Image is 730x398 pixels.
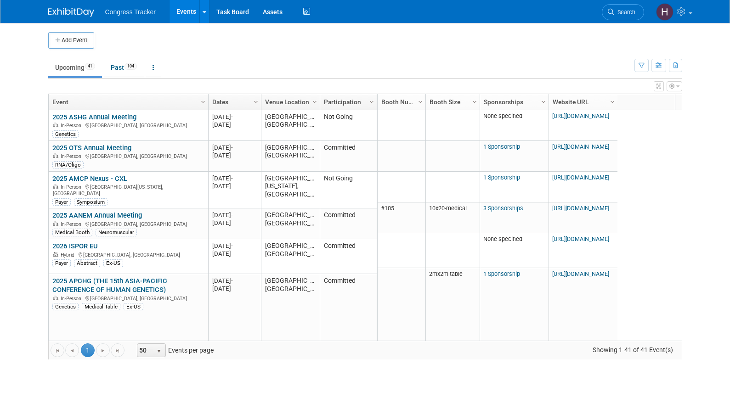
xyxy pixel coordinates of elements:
td: 10x20-medical [425,202,480,233]
div: [GEOGRAPHIC_DATA][US_STATE], [GEOGRAPHIC_DATA] [52,183,204,196]
td: Committed [320,239,377,274]
a: Column Settings [251,94,261,108]
span: Showing 1-41 of 41 Event(s) [584,343,681,356]
a: 1 Sponsorship [483,174,520,181]
span: In-Person [61,221,84,227]
span: - [231,144,233,151]
a: Column Settings [367,94,377,108]
a: [URL][DOMAIN_NAME] [552,205,609,212]
a: Column Settings [310,94,320,108]
a: 2025 AMCP Nexus - CXL [52,174,127,183]
a: 1 Sponsorship [483,270,520,277]
td: [GEOGRAPHIC_DATA][US_STATE], [GEOGRAPHIC_DATA] [261,172,320,208]
a: Sponsorships [484,94,543,110]
a: 3 Sponsorships [483,205,523,212]
td: [GEOGRAPHIC_DATA], [GEOGRAPHIC_DATA] [261,239,320,274]
span: Column Settings [471,98,478,106]
div: Payer [52,259,71,267]
a: Website URL [553,94,611,110]
a: Venue Location [265,94,314,110]
img: Heather Jones [656,3,673,21]
span: In-Person [61,296,84,302]
a: 2025 OTS Annual Meeting [52,144,131,152]
span: None specified [483,112,522,119]
span: Column Settings [609,98,616,106]
span: 50 [137,344,153,357]
span: Column Settings [252,98,260,106]
td: [GEOGRAPHIC_DATA], [GEOGRAPHIC_DATA] [261,110,320,141]
div: [DATE] [212,174,257,182]
div: Payer [52,198,71,206]
a: Dates [212,94,255,110]
span: 104 [124,63,137,70]
td: [GEOGRAPHIC_DATA], [GEOGRAPHIC_DATA] [261,208,320,239]
img: In-Person Event [53,123,58,127]
div: [DATE] [212,277,257,285]
span: - [231,212,233,219]
td: Committed [320,208,377,239]
img: In-Person Event [53,184,58,189]
a: [URL][DOMAIN_NAME] [552,235,609,242]
div: [DATE] [212,144,257,151]
img: In-Person Event [53,296,58,300]
div: Medical Booth [52,229,92,236]
a: 1 Sponsorship [483,143,520,150]
span: Column Settings [311,98,318,106]
span: In-Person [61,153,84,159]
span: - [231,113,233,120]
div: [GEOGRAPHIC_DATA], [GEOGRAPHIC_DATA] [52,251,204,258]
a: Go to the next page [96,343,110,357]
a: 2026 ISPOR EU [52,242,98,250]
td: Committed [320,274,377,361]
img: ExhibitDay [48,8,94,17]
span: Column Settings [417,98,424,106]
span: 1 [81,343,95,357]
div: [DATE] [212,219,257,227]
a: Upcoming41 [48,59,102,76]
div: [DATE] [212,285,257,292]
div: [GEOGRAPHIC_DATA], [GEOGRAPHIC_DATA] [52,294,204,302]
span: Go to the last page [114,347,121,354]
a: Column Settings [538,94,549,108]
a: Event [52,94,202,110]
span: Search [614,9,635,16]
a: [URL][DOMAIN_NAME] [552,270,609,277]
span: - [231,277,233,284]
a: Go to the last page [111,343,124,357]
a: 2025 APCHG (THE 15th ASIA-PACIFIC CONFERENCE OF HUMAN GENETICS) [52,277,167,294]
td: Not Going [320,172,377,208]
td: Committed [320,141,377,172]
a: Participation [324,94,371,110]
img: In-Person Event [53,153,58,158]
img: Hybrid Event [53,252,58,257]
a: Go to the first page [51,343,64,357]
a: [URL][DOMAIN_NAME] [552,112,609,119]
span: 41 [85,63,95,70]
a: 2025 ASHG Annual Meeting [52,113,136,121]
a: Booth Size [430,94,474,110]
td: #105 [378,202,425,233]
div: Neuromuscular [96,229,137,236]
div: Ex-US [103,259,123,267]
a: Column Settings [607,94,617,108]
span: - [231,242,233,249]
div: [DATE] [212,242,257,250]
td: [GEOGRAPHIC_DATA], [GEOGRAPHIC_DATA] [261,141,320,172]
a: Search [602,4,644,20]
span: Go to the next page [99,347,107,354]
div: [DATE] [212,151,257,159]
div: Abstract [74,259,100,267]
span: None specified [483,235,522,242]
span: In-Person [61,184,84,190]
div: [DATE] [212,113,257,121]
a: Booth Number [381,94,419,110]
div: [DATE] [212,121,257,129]
a: Column Settings [470,94,480,108]
span: Column Settings [368,98,375,106]
div: Medical Table [82,303,120,310]
div: [DATE] [212,250,257,258]
span: - [231,175,233,182]
span: Column Settings [199,98,207,106]
a: Past104 [104,59,144,76]
span: Column Settings [540,98,547,106]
